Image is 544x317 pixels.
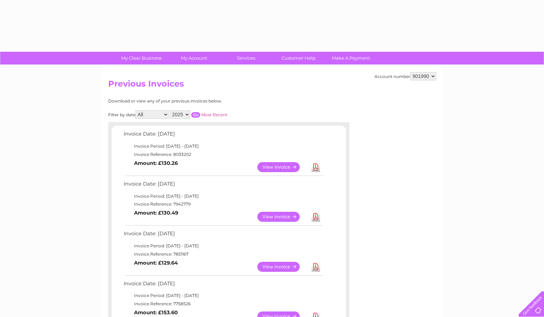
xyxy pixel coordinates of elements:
b: Amount: £129.64 [134,260,178,266]
td: Invoice Period: [DATE] - [DATE] [122,291,324,300]
a: Customer Help [270,52,327,65]
div: Account number [374,72,436,80]
td: Invoice Date: [DATE] [122,279,324,292]
b: Amount: £130.49 [134,210,178,216]
div: Download or view any of your previous invoices below. [108,99,289,103]
a: Services [218,52,275,65]
td: Invoice Reference: 8033202 [122,150,324,159]
div: Filter by date [108,110,289,119]
td: Invoice Reference: 7851167 [122,250,324,258]
a: Make A Payment [322,52,379,65]
a: View [257,212,308,222]
td: Invoice Period: [DATE] - [DATE] [122,192,324,200]
td: Invoice Date: [DATE] [122,179,324,192]
a: Download [311,162,320,172]
a: View [257,262,308,272]
td: Invoice Reference: 7758526 [122,300,324,308]
td: Invoice Period: [DATE] - [DATE] [122,142,324,150]
td: Invoice Reference: 7942779 [122,200,324,208]
td: Invoice Date: [DATE] [122,129,324,142]
h2: Previous Invoices [108,79,436,92]
a: Download [311,262,320,272]
td: Invoice Period: [DATE] - [DATE] [122,242,324,250]
td: Invoice Date: [DATE] [122,229,324,242]
a: Most Recent [201,112,227,117]
b: Amount: £153.60 [134,309,178,316]
a: View [257,162,308,172]
a: Download [311,212,320,222]
a: My Clear Business [113,52,170,65]
b: Amount: £130.26 [134,160,178,166]
a: My Account [165,52,222,65]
